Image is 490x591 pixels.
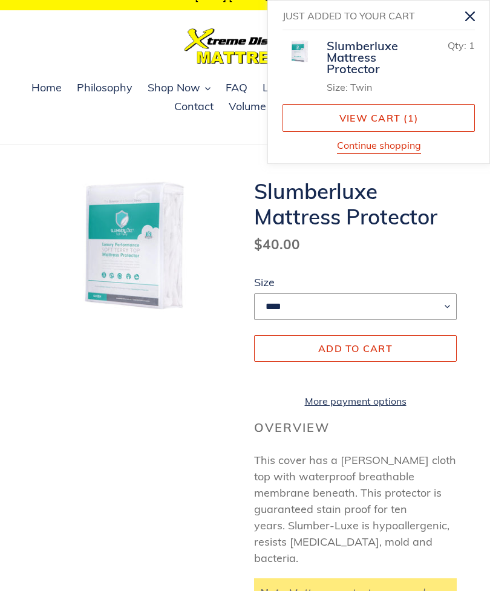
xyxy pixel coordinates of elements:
[254,274,457,290] label: Size
[223,98,322,116] a: Volume Accounts
[337,138,421,154] button: Continue shopping
[448,39,466,51] span: Qty:
[254,178,457,229] h1: Slumberluxe Mattress Protector
[148,80,200,95] span: Shop Now
[220,79,253,97] a: FAQ
[168,98,220,116] a: Contact
[469,39,475,51] span: 1
[71,79,139,97] a: Philosophy
[327,40,420,75] div: Slumberluxe Mattress Protector
[327,80,420,94] li: Size: Twin
[31,80,62,95] span: Home
[254,235,300,253] span: $40.00
[174,99,214,114] span: Contact
[318,342,393,354] span: Add to cart
[256,79,317,97] a: Locations
[457,2,484,30] button: Close
[229,99,316,114] span: Volume Accounts
[185,28,305,64] img: Xtreme Discount Mattress
[408,112,414,124] span: 1 item
[254,420,457,435] h2: Overview
[327,77,420,94] ul: Product details
[254,335,457,362] button: Add to cart
[25,79,68,97] a: Home
[254,452,457,566] p: This cover has a [PERSON_NAME] cloth top with waterproof breathable membrane beneath. This protec...
[77,80,132,95] span: Philosophy
[283,5,457,27] h2: Just added to your cart
[263,80,311,95] span: Locations
[226,80,247,95] span: FAQ
[142,79,217,97] button: Shop Now
[283,40,317,63] img: Slumberluxe-Mattress-Protector
[283,104,475,132] a: View cart (1 item)
[254,394,457,408] a: More payment options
